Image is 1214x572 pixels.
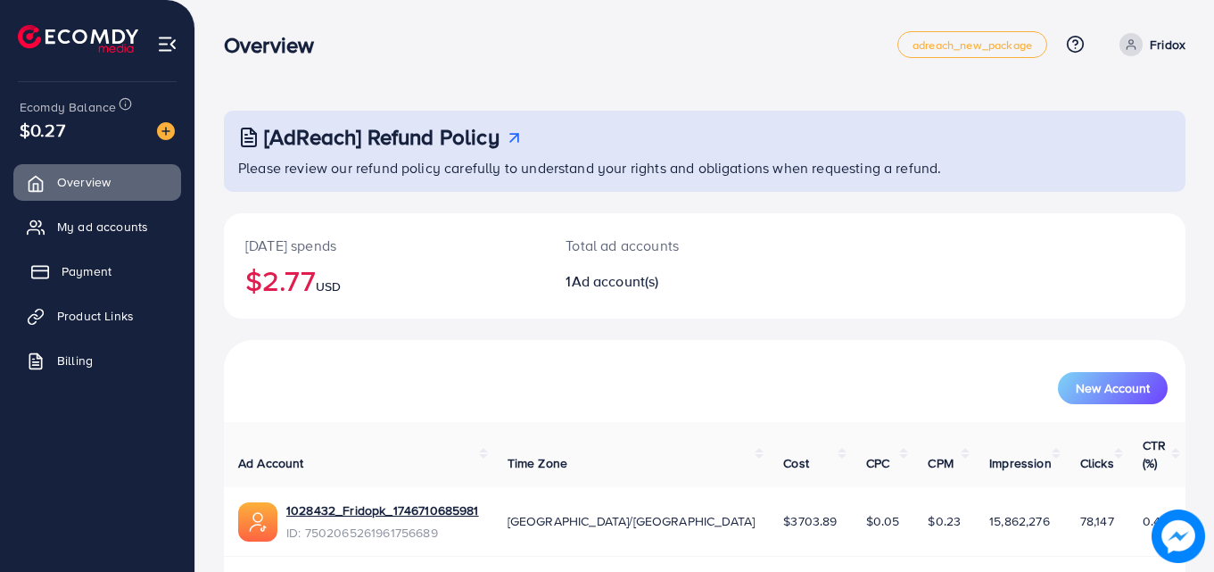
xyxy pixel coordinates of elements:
span: $0.05 [866,512,900,530]
button: New Account [1058,372,1168,404]
img: image [1152,510,1205,563]
h3: Overview [224,32,328,58]
p: Fridox [1150,34,1185,55]
img: ic-ads-acc.e4c84228.svg [238,502,277,542]
span: Ecomdy Balance [20,98,116,116]
span: Clicks [1080,454,1114,472]
p: Please review our refund policy carefully to understand your rights and obligations when requesti... [238,157,1175,178]
a: adreach_new_package [897,31,1047,58]
span: Payment [62,262,111,280]
span: CTR (%) [1143,436,1166,472]
h3: [AdReach] Refund Policy [264,124,500,150]
span: CPC [866,454,889,472]
span: New Account [1076,382,1150,394]
span: $0.23 [928,512,961,530]
img: menu [157,34,178,54]
span: adreach_new_package [913,39,1032,51]
span: Impression [989,454,1052,472]
span: 78,147 [1080,512,1114,530]
a: Overview [13,164,181,200]
span: 15,862,276 [989,512,1050,530]
a: Billing [13,343,181,378]
span: USD [316,278,341,295]
span: Product Links [57,307,134,325]
p: [DATE] spends [245,235,523,256]
span: Billing [57,352,93,369]
a: Payment [13,253,181,289]
span: CPM [928,454,953,472]
a: My ad accounts [13,209,181,245]
span: Ad Account [238,454,304,472]
span: Time Zone [508,454,567,472]
span: My ad accounts [57,218,148,236]
span: [GEOGRAPHIC_DATA]/[GEOGRAPHIC_DATA] [508,512,756,530]
span: ID: 7502065261961756689 [286,524,479,542]
a: Fridox [1112,33,1185,56]
a: Product Links [13,298,181,334]
span: 0.49 [1143,512,1169,530]
span: $3703.89 [783,512,837,530]
span: Overview [57,173,111,191]
h2: $2.77 [245,263,523,297]
img: logo [18,25,138,53]
span: Ad account(s) [572,271,659,291]
span: $0.27 [20,117,65,143]
p: Total ad accounts [566,235,764,256]
span: Cost [783,454,809,472]
h2: 1 [566,273,764,290]
img: image [157,122,175,140]
a: 1028432_Fridopk_1746710685981 [286,502,479,519]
